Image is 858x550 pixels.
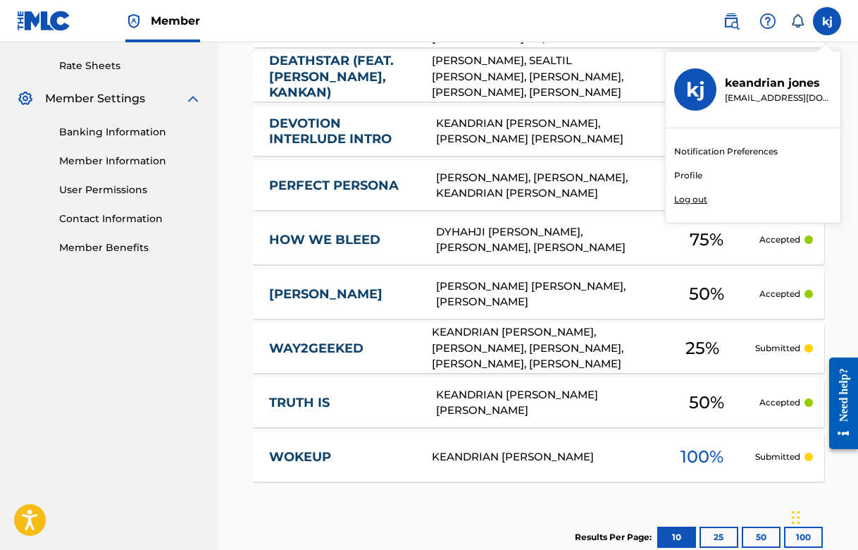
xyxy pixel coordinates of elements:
a: WOKEUP [269,449,413,465]
div: [PERSON_NAME], SEALTIL [PERSON_NAME], [PERSON_NAME], [PERSON_NAME], [PERSON_NAME] [432,53,649,101]
p: keandrian jones [725,75,832,92]
p: wkca2020@gmail.com [725,92,832,104]
img: expand [185,90,201,107]
span: 50 % [689,390,724,415]
span: Member Settings [45,90,145,107]
button: 100 [784,527,823,548]
a: Member Information [59,154,201,169]
p: Submitted [755,342,800,355]
a: Contact Information [59,212,201,226]
span: 25 % [685,336,719,361]
p: Accepted [759,396,800,409]
span: 75 % [690,227,723,252]
iframe: Resource Center [819,343,858,464]
a: PERFECT PERSONA [269,178,417,194]
iframe: Chat Widget [788,482,858,550]
p: Log out [674,193,707,206]
button: 50 [742,527,781,548]
h3: kj [686,78,705,102]
p: Accepted [759,233,800,246]
a: DEATHSTAR (FEAT. [PERSON_NAME], KANKAN) [269,53,413,101]
button: 10 [657,527,696,548]
p: Accepted [759,288,800,300]
p: Results Per Page: [575,531,655,544]
a: Notification Preferences [674,145,778,158]
a: Rate Sheets [59,59,201,73]
div: Notifications [790,14,804,28]
div: Drag [792,496,800,539]
div: [PERSON_NAME] [PERSON_NAME], [PERSON_NAME] [436,279,654,310]
a: DEVOTION INTERLUDE INTRO [269,116,417,147]
a: Profile [674,169,702,182]
div: KEANDRIAN [PERSON_NAME] [432,449,649,465]
div: KEANDRIAN [PERSON_NAME], [PERSON_NAME], [PERSON_NAME], [PERSON_NAME], [PERSON_NAME] [432,324,649,372]
div: [PERSON_NAME], [PERSON_NAME], KEANDRIAN [PERSON_NAME] [436,170,654,202]
a: [PERSON_NAME] [269,286,417,302]
span: Member [151,13,200,29]
div: DYHAHJI [PERSON_NAME], [PERSON_NAME], [PERSON_NAME] [436,224,654,256]
img: MLC Logo [17,11,71,31]
img: Top Rightsholder [125,13,142,30]
a: User Permissions [59,183,201,197]
img: Member Settings [17,90,34,107]
div: KEANDRIAN [PERSON_NAME], [PERSON_NAME] [PERSON_NAME] [436,116,654,147]
img: help [759,13,776,30]
img: search [723,13,740,30]
p: Submitted [755,451,800,463]
a: WAY2GEEKED [269,341,413,357]
span: 100 % [680,444,723,470]
div: Help [754,7,782,35]
a: TRUTH IS [269,395,417,411]
button: 25 [700,527,738,548]
a: Public Search [717,7,745,35]
a: Banking Information [59,125,201,140]
div: KEANDRIAN [PERSON_NAME] [PERSON_NAME] [436,387,654,419]
a: HOW WE BLEED [269,232,417,248]
div: User Menu [813,7,841,35]
span: 50 % [689,281,724,307]
a: Member Benefits [59,240,201,255]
